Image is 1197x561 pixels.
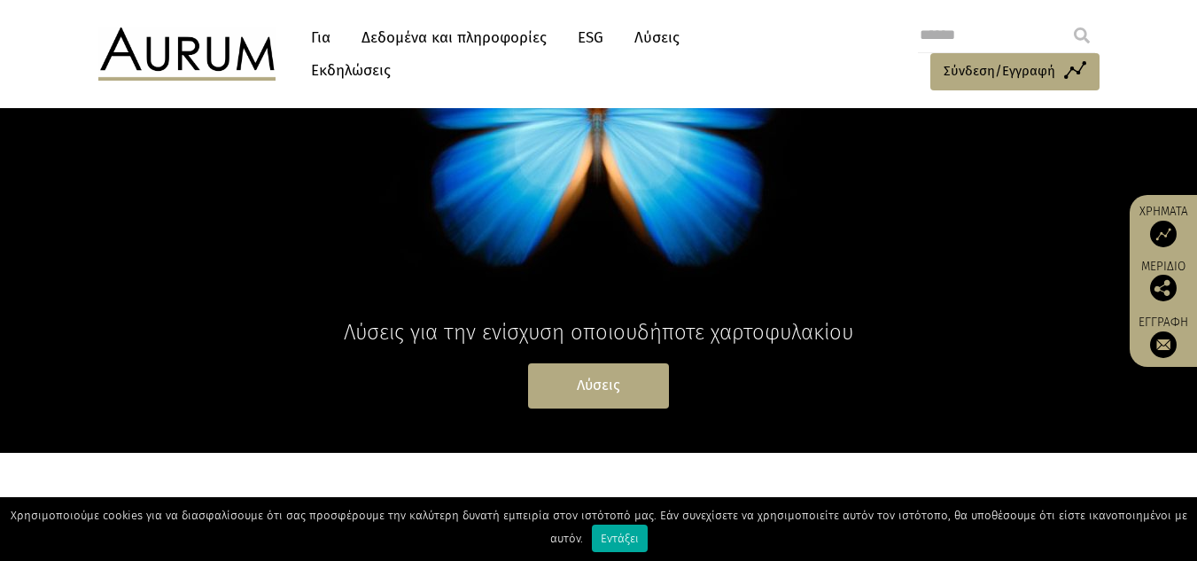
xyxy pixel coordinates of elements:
font: Εκδηλώσεις [311,61,391,80]
font: Για [311,28,330,47]
font: Σύνδεση/Εγγραφή [944,63,1055,79]
a: ESG [569,21,612,54]
font: Χρησιμοποιούμε cookies για να διασφαλίσουμε ότι σας προσφέρουμε την καλύτερη δυνατή εμπειρία στον... [11,509,1187,545]
font: Δεδομένα και πληροφορίες [361,28,547,47]
font: Μερίδιο [1141,259,1185,274]
a: Λύσεις [626,21,688,54]
img: Κοινοποίηση αυτής της ανάρτησης [1150,275,1177,301]
font: Εγγραφή [1139,315,1188,330]
a: Χρήματα [1139,204,1188,247]
font: Λύσεις για την ενίσχυση οποιουδήποτε χαρτοφυλακίου [344,320,853,345]
img: Aurum [98,27,276,81]
a: Εκδηλώσεις [302,54,391,87]
img: Εγγραφείτε στο ενημερωτικό μας δελτίο [1150,331,1177,358]
a: Εγγραφή [1139,315,1188,358]
font: ESG [578,28,603,47]
a: Δεδομένα και πληροφορίες [353,21,556,54]
font: Λύσεις [634,28,680,47]
font: Λύσεις [577,377,620,393]
a: Σύνδεση/Εγγραφή [930,53,1100,90]
a: Λύσεις [528,363,669,409]
img: Πρόσβαση σε Ταμεία [1150,221,1177,247]
font: Χρήματα [1139,204,1188,219]
font: Εντάξει [601,532,639,545]
a: Για [302,21,339,54]
input: Submit [1064,18,1100,53]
